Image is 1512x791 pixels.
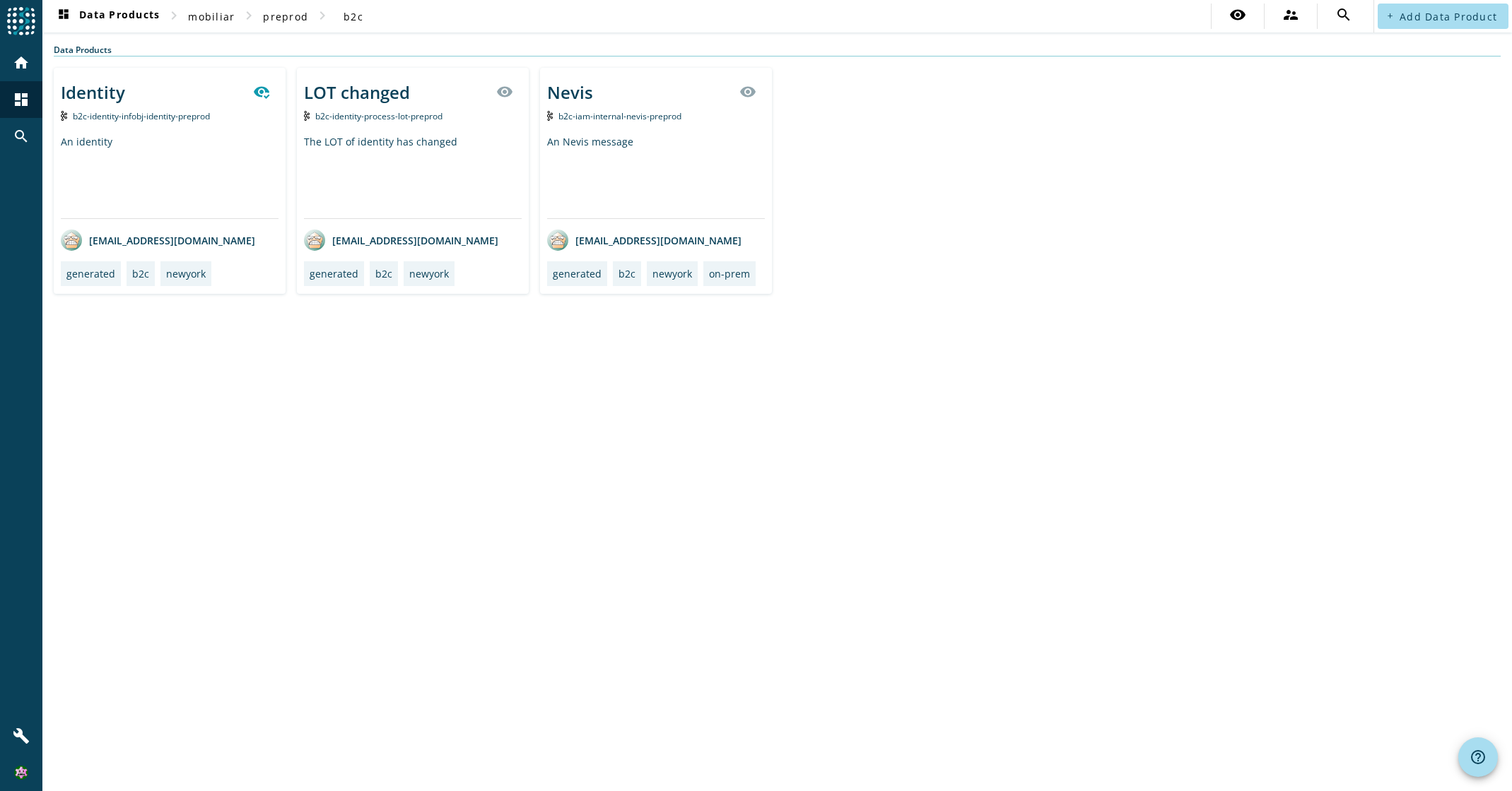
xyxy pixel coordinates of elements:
span: mobiliar [188,10,235,23]
button: mobiliar [182,4,240,29]
div: Nevis [547,81,593,104]
img: Kafka Topic: b2c-identity-process-lot-preprod [304,111,310,121]
button: b2c [331,4,376,29]
span: Kafka Topic: b2c-identity-infobj-identity-preprod [73,110,210,122]
div: b2c [375,267,392,280]
mat-icon: home [13,54,30,71]
button: Add Data Product [1378,4,1508,29]
img: spoud-logo.svg [7,7,35,35]
mat-icon: chevron_right [240,7,257,24]
div: generated [553,267,602,280]
img: avatar [61,230,82,251]
mat-icon: supervisor_account [1282,6,1299,23]
div: b2c [132,267,149,280]
mat-icon: visibility [739,83,756,100]
span: Add Data Product [1400,10,1497,23]
span: b2c [344,10,363,23]
div: The LOT of identity has changed [304,135,522,218]
mat-icon: add [1386,12,1394,20]
div: b2c [619,267,635,280]
mat-icon: build [13,727,30,744]
img: Kafka Topic: b2c-iam-internal-nevis-preprod [547,111,553,121]
div: [EMAIL_ADDRESS][DOMAIN_NAME] [304,230,498,251]
mat-icon: visibility [1229,6,1246,23]
button: Data Products [49,4,165,29]
mat-icon: help_outline [1470,749,1487,766]
mat-icon: chevron_right [165,7,182,24]
div: Data Products [54,44,1501,56]
span: preprod [263,10,308,23]
mat-icon: search [1335,6,1352,23]
div: newyork [409,267,449,280]
div: [EMAIL_ADDRESS][DOMAIN_NAME] [61,230,255,251]
div: LOT changed [304,81,410,104]
div: generated [310,267,358,280]
div: An Nevis message [547,135,765,218]
div: newyork [652,267,692,280]
mat-icon: dashboard [13,91,30,108]
div: generated [66,267,115,280]
span: Data Products [55,8,160,25]
mat-icon: search [13,128,30,145]
div: newyork [166,267,206,280]
img: 3487413f3e4f654dbcb0139c4dc6a4cd [14,766,28,780]
div: Identity [61,81,125,104]
mat-icon: chevron_right [314,7,331,24]
div: on-prem [709,267,750,280]
img: Kafka Topic: b2c-identity-infobj-identity-preprod [61,111,67,121]
img: avatar [304,230,325,251]
div: [EMAIL_ADDRESS][DOMAIN_NAME] [547,230,742,251]
span: Kafka Topic: b2c-iam-internal-nevis-preprod [558,110,681,122]
mat-icon: visibility [496,83,513,100]
div: An identity [61,135,279,218]
img: avatar [547,230,568,251]
span: Kafka Topic: b2c-identity-process-lot-preprod [315,110,443,122]
mat-icon: dashboard [55,8,72,25]
button: preprod [257,4,314,29]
